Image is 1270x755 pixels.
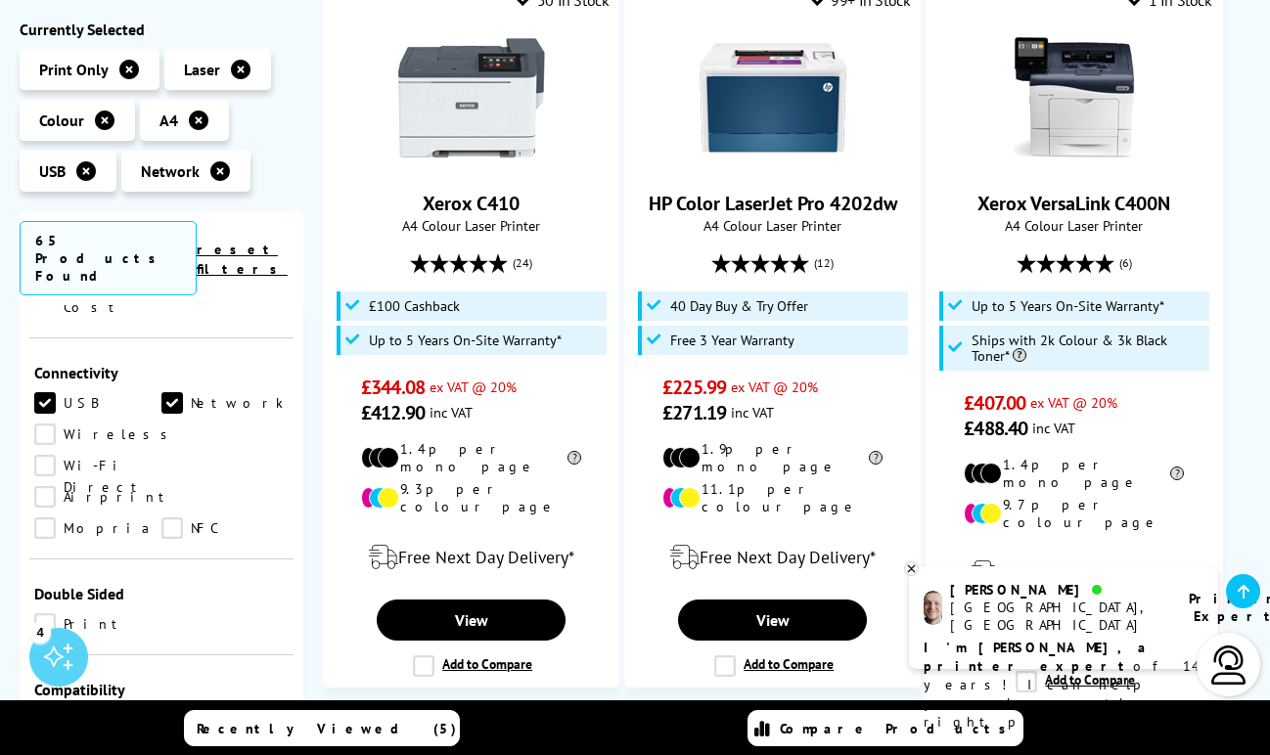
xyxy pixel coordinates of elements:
[662,400,726,425] span: £271.19
[34,364,289,383] span: Connectivity
[423,191,520,216] a: Xerox C410
[361,480,581,515] li: 9.3p per colour page
[1001,155,1148,175] a: Xerox VersaLink C400N
[950,599,1164,634] div: [GEOGRAPHIC_DATA], [GEOGRAPHIC_DATA]
[513,244,532,282] span: (24)
[964,390,1025,416] span: £407.00
[34,456,161,477] a: Wi-Fi Direct
[678,600,867,641] a: View
[361,440,581,475] li: 1.4p per mono page
[700,155,846,175] a: HP Color LaserJet Pro 4202dw
[964,416,1027,441] span: £488.40
[369,298,460,314] span: £100 Cashback
[334,216,609,235] span: A4 Colour Laser Printer
[34,614,161,636] a: Print
[670,298,808,314] span: 40 Day Buy & Try Offer
[361,400,425,425] span: £412.90
[662,480,883,515] li: 11.1p per colour page
[924,639,1203,732] p: of 14 years! I can help you choose the right product
[1001,24,1148,171] img: Xerox VersaLink C400N
[184,710,460,746] a: Recently Viewed (5)
[20,20,303,39] div: Currently Selected
[197,241,288,278] a: reset filters
[361,375,425,400] span: £344.08
[731,377,818,396] span: ex VAT @ 20%
[184,60,220,79] span: Laser
[814,244,834,282] span: (12)
[334,530,609,585] div: modal_delivery
[635,530,910,585] div: modal_delivery
[197,720,457,737] span: Recently Viewed (5)
[159,111,178,130] span: A4
[369,333,562,348] span: Up to 5 Years On-Site Warranty*
[700,24,846,171] img: HP Color LaserJet Pro 4202dw
[141,161,200,181] span: Network
[748,710,1023,746] a: Compare Products
[413,655,532,677] label: Add to Compare
[34,681,289,700] span: Compatibility
[161,518,289,540] a: NFC
[924,639,1152,675] b: I'm [PERSON_NAME], a printer expert
[670,333,794,348] span: Free 3 Year Warranty
[34,424,178,446] a: Wireless
[39,111,84,130] span: Colour
[649,191,897,216] a: HP Color LaserJet Pro 4202dw
[780,720,1017,737] span: Compare Products
[936,546,1211,600] div: modal_delivery
[662,375,726,400] span: £225.99
[1030,393,1117,412] span: ex VAT @ 20%
[964,456,1184,491] li: 1.4p per mono page
[39,161,66,181] span: USB
[662,440,883,475] li: 1.9p per mono page
[731,403,774,422] span: inc VAT
[1119,244,1132,282] span: (6)
[398,155,545,175] a: Xerox C410
[29,621,51,643] div: 4
[377,600,566,641] a: View
[34,393,161,415] a: USB
[972,333,1204,364] span: Ships with 2k Colour & 3k Black Toner*
[34,487,173,509] a: Airprint
[398,24,545,171] img: Xerox C410
[714,655,834,677] label: Add to Compare
[964,496,1184,531] li: 9.7p per colour page
[20,221,197,295] span: 65 Products Found
[34,518,161,540] a: Mopria
[1209,645,1248,685] img: user-headset-light.svg
[39,60,109,79] span: Print Only
[1032,419,1075,437] span: inc VAT
[936,216,1211,235] span: A4 Colour Laser Printer
[34,585,289,604] span: Double Sided
[972,298,1164,314] span: Up to 5 Years On-Site Warranty*
[924,591,942,625] img: ashley-livechat.png
[977,191,1170,216] a: Xerox VersaLink C400N
[635,216,910,235] span: A4 Colour Laser Printer
[161,393,289,415] a: Network
[430,377,517,396] span: ex VAT @ 20%
[430,403,473,422] span: inc VAT
[950,581,1164,599] div: [PERSON_NAME]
